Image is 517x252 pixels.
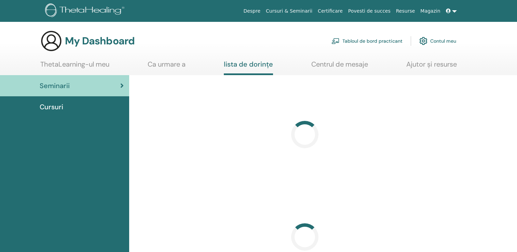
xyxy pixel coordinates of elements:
[45,3,127,19] img: logo.png
[311,60,368,73] a: Centrul de mesaje
[418,5,443,17] a: Magazin
[40,102,63,112] span: Cursuri
[263,5,315,17] a: Cursuri & Seminarii
[315,5,345,17] a: Certificare
[419,35,427,47] img: cog.svg
[331,38,340,44] img: chalkboard-teacher.svg
[406,60,457,73] a: Ajutor și resurse
[224,60,273,75] a: lista de dorințe
[345,5,393,17] a: Povesti de succes
[331,33,403,48] a: Tabloul de bord practicant
[40,81,70,91] span: Seminarii
[40,30,62,52] img: generic-user-icon.jpg
[40,60,109,73] a: ThetaLearning-ul meu
[241,5,263,17] a: Despre
[393,5,418,17] a: Resurse
[419,33,456,48] a: Contul meu
[65,35,135,47] h3: My Dashboard
[148,60,186,73] a: Ca urmare a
